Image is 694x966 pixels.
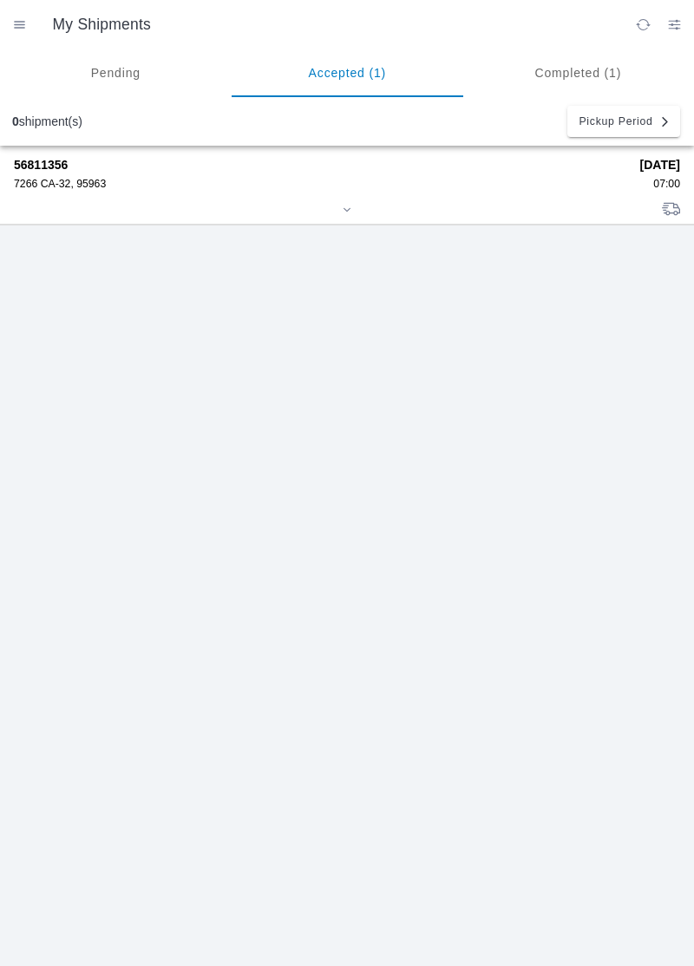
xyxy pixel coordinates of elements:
[36,16,627,34] ion-title: My Shipments
[579,116,652,127] span: Pickup Period
[12,114,19,128] b: 0
[14,178,628,190] div: 7266 CA-32, 95963
[462,49,694,97] ion-segment-button: Completed (1)
[12,114,82,128] div: shipment(s)
[232,49,463,97] ion-segment-button: Accepted (1)
[640,158,680,172] strong: [DATE]
[14,158,628,172] strong: 56811356
[640,178,680,190] div: 07:00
